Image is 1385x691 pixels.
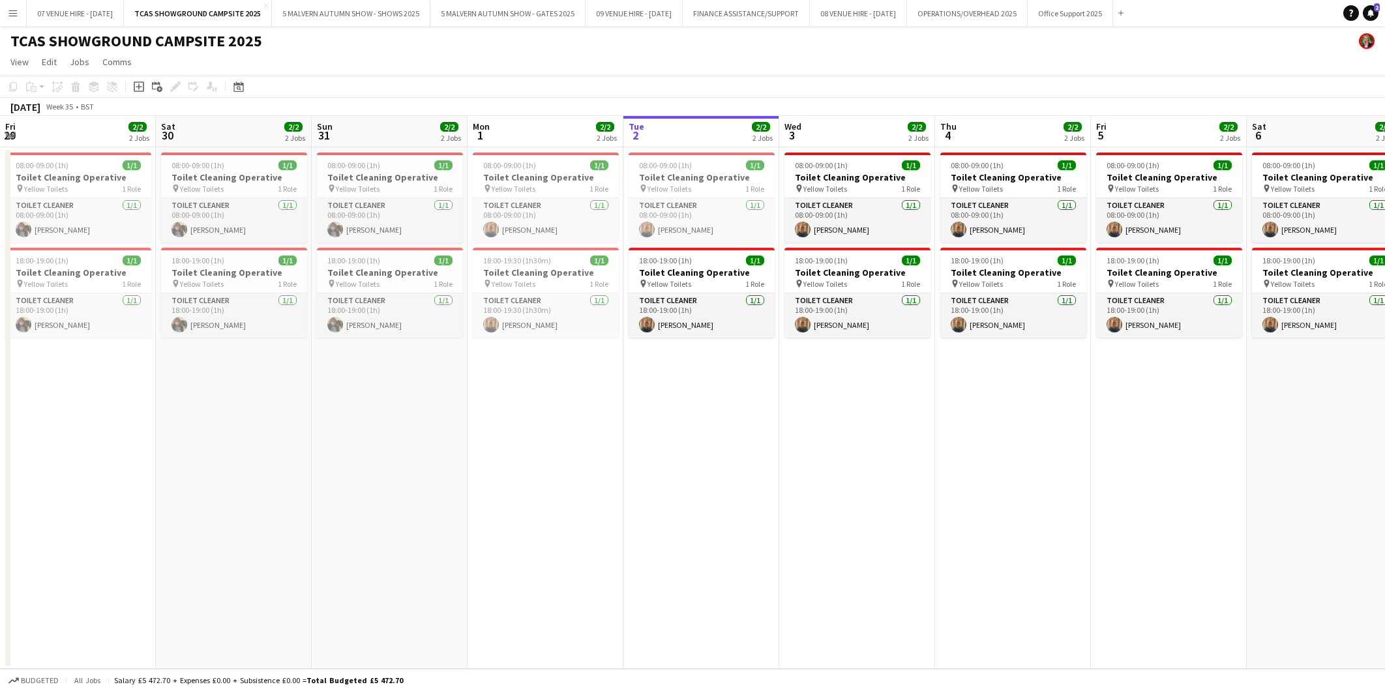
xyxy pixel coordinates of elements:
app-job-card: 18:00-19:00 (1h)1/1Toilet Cleaning Operative Yellow Toilets1 RoleToilet Cleaner1/118:00-19:00 (1h... [1096,248,1242,338]
app-job-card: 18:00-19:00 (1h)1/1Toilet Cleaning Operative Yellow Toilets1 RoleToilet Cleaner1/118:00-19:00 (1h... [940,248,1086,338]
app-card-role: Toilet Cleaner1/118:00-19:00 (1h)[PERSON_NAME] [940,293,1086,338]
h3: Toilet Cleaning Operative [473,267,619,278]
app-job-card: 18:00-19:00 (1h)1/1Toilet Cleaning Operative Yellow Toilets1 RoleToilet Cleaner1/118:00-19:00 (1h... [317,248,463,338]
span: 08:00-09:00 (1h) [795,160,848,170]
a: View [5,53,34,70]
span: 29 [3,128,16,143]
app-job-card: 08:00-09:00 (1h)1/1Toilet Cleaning Operative Yellow Toilets1 RoleToilet Cleaner1/108:00-09:00 (1h... [629,153,775,243]
span: 08:00-09:00 (1h) [951,160,1004,170]
span: 3 [782,128,801,143]
span: 18:00-19:00 (1h) [1107,256,1159,265]
span: 2/2 [128,122,147,132]
span: Total Budgeted £5 472.70 [306,675,403,685]
span: Yellow Toilets [803,184,847,194]
span: 31 [315,128,333,143]
app-card-role: Toilet Cleaner1/118:00-19:00 (1h)[PERSON_NAME] [161,293,307,338]
span: Fri [1096,121,1107,132]
a: Comms [97,53,137,70]
h3: Toilet Cleaning Operative [784,267,931,278]
span: Edit [42,56,57,68]
app-card-role: Toilet Cleaner1/108:00-09:00 (1h)[PERSON_NAME] [940,198,1086,243]
h3: Toilet Cleaning Operative [1096,267,1242,278]
span: Mon [473,121,490,132]
span: Yellow Toilets [24,184,68,194]
h1: TCAS SHOWGROUND CAMPSITE 2025 [10,31,262,51]
span: 1/1 [1058,160,1076,170]
span: 1 Role [278,279,297,289]
button: 5 MALVERN AUTUMN SHOW - SHOWS 2025 [272,1,430,26]
h3: Toilet Cleaning Operative [473,171,619,183]
app-card-role: Toilet Cleaner1/108:00-09:00 (1h)[PERSON_NAME] [784,198,931,243]
span: 1 Role [589,184,608,194]
span: Yellow Toilets [24,279,68,289]
span: 08:00-09:00 (1h) [1107,160,1159,170]
app-card-role: Toilet Cleaner1/108:00-09:00 (1h)[PERSON_NAME] [473,198,619,243]
span: 08:00-09:00 (1h) [171,160,224,170]
span: 1 Role [434,184,453,194]
app-job-card: 08:00-09:00 (1h)1/1Toilet Cleaning Operative Yellow Toilets1 RoleToilet Cleaner1/108:00-09:00 (1h... [5,153,151,243]
span: Comms [102,56,132,68]
span: 2 [1374,3,1380,12]
span: 08:00-09:00 (1h) [483,160,536,170]
span: Yellow Toilets [959,279,1003,289]
div: 2 Jobs [441,133,461,143]
app-card-role: Toilet Cleaner1/118:00-19:30 (1h30m)[PERSON_NAME] [473,293,619,338]
span: Thu [940,121,957,132]
span: Sat [1252,121,1266,132]
a: Jobs [65,53,95,70]
app-job-card: 08:00-09:00 (1h)1/1Toilet Cleaning Operative Yellow Toilets1 RoleToilet Cleaner1/108:00-09:00 (1h... [1096,153,1242,243]
span: 1/1 [902,160,920,170]
h3: Toilet Cleaning Operative [161,267,307,278]
span: Budgeted [21,676,59,685]
h3: Toilet Cleaning Operative [784,171,931,183]
span: 1 Role [122,184,141,194]
span: 1/1 [902,256,920,265]
span: 2/2 [440,122,458,132]
span: 1/1 [434,256,453,265]
span: 1/1 [278,160,297,170]
span: 1 Role [901,184,920,194]
span: 1/1 [746,160,764,170]
span: 1 Role [745,184,764,194]
app-job-card: 08:00-09:00 (1h)1/1Toilet Cleaning Operative Yellow Toilets1 RoleToilet Cleaner1/108:00-09:00 (1h... [784,153,931,243]
span: 1 Role [434,279,453,289]
div: 2 Jobs [597,133,617,143]
a: Edit [37,53,62,70]
button: FINANCE ASSISTANCE/SUPPORT [683,1,810,26]
span: Yellow Toilets [492,279,535,289]
button: Budgeted [7,673,61,688]
span: 1/1 [278,256,297,265]
app-card-role: Toilet Cleaner1/118:00-19:00 (1h)[PERSON_NAME] [5,293,151,338]
span: Yellow Toilets [1271,279,1315,289]
h3: Toilet Cleaning Operative [940,267,1086,278]
app-job-card: 08:00-09:00 (1h)1/1Toilet Cleaning Operative Yellow Toilets1 RoleToilet Cleaner1/108:00-09:00 (1h... [161,153,307,243]
span: 18:00-19:00 (1h) [639,256,692,265]
app-card-role: Toilet Cleaner1/118:00-19:00 (1h)[PERSON_NAME] [1096,293,1242,338]
h3: Toilet Cleaning Operative [629,267,775,278]
span: Sun [317,121,333,132]
span: 1/1 [590,160,608,170]
span: 1/1 [590,256,608,265]
h3: Toilet Cleaning Operative [317,171,463,183]
span: 1/1 [1214,256,1232,265]
span: Yellow Toilets [336,279,380,289]
div: 2 Jobs [908,133,929,143]
span: All jobs [72,675,103,685]
span: 1/1 [123,160,141,170]
app-job-card: 18:00-19:00 (1h)1/1Toilet Cleaning Operative Yellow Toilets1 RoleToilet Cleaner1/118:00-19:00 (1h... [784,248,931,338]
span: 08:00-09:00 (1h) [327,160,380,170]
span: 1/1 [1214,160,1232,170]
app-job-card: 18:00-19:00 (1h)1/1Toilet Cleaning Operative Yellow Toilets1 RoleToilet Cleaner1/118:00-19:00 (1h... [5,248,151,338]
span: 08:00-09:00 (1h) [16,160,68,170]
span: 2 [627,128,644,143]
div: 2 Jobs [129,133,149,143]
div: 08:00-09:00 (1h)1/1Toilet Cleaning Operative Yellow Toilets1 RoleToilet Cleaner1/108:00-09:00 (1h... [940,153,1086,243]
span: Tue [629,121,644,132]
h3: Toilet Cleaning Operative [317,267,463,278]
h3: Toilet Cleaning Operative [161,171,307,183]
span: 5 [1094,128,1107,143]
